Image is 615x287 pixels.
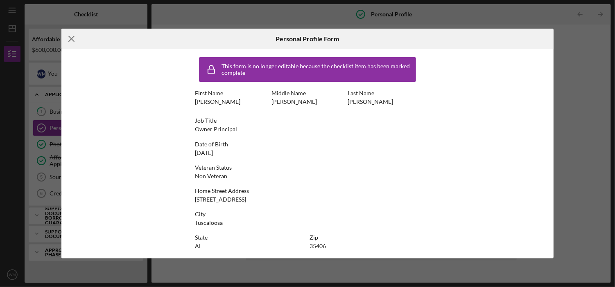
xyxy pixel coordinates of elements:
[195,150,213,156] div: [DATE]
[271,90,344,96] div: Middle Name
[195,90,267,96] div: First Name
[195,234,305,241] div: State
[195,164,420,171] div: Veteran Status
[271,99,317,105] div: [PERSON_NAME]
[195,188,420,194] div: Home Street Address
[195,211,420,217] div: City
[195,173,227,179] div: Non Veteran
[195,258,420,265] div: County
[195,220,223,226] div: Tuscaloosa
[195,196,246,203] div: [STREET_ADDRESS]
[310,243,326,249] div: 35406
[195,243,202,249] div: AL
[195,117,420,124] div: Job Title
[195,126,237,132] div: Owner Principal
[195,141,420,148] div: Date of Birth
[348,90,420,96] div: Last Name
[222,63,414,76] div: This form is no longer editable because the checklist item has been marked complete
[310,234,420,241] div: Zip
[195,99,240,105] div: [PERSON_NAME]
[276,35,339,43] h6: Personal Profile Form
[348,99,393,105] div: [PERSON_NAME]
